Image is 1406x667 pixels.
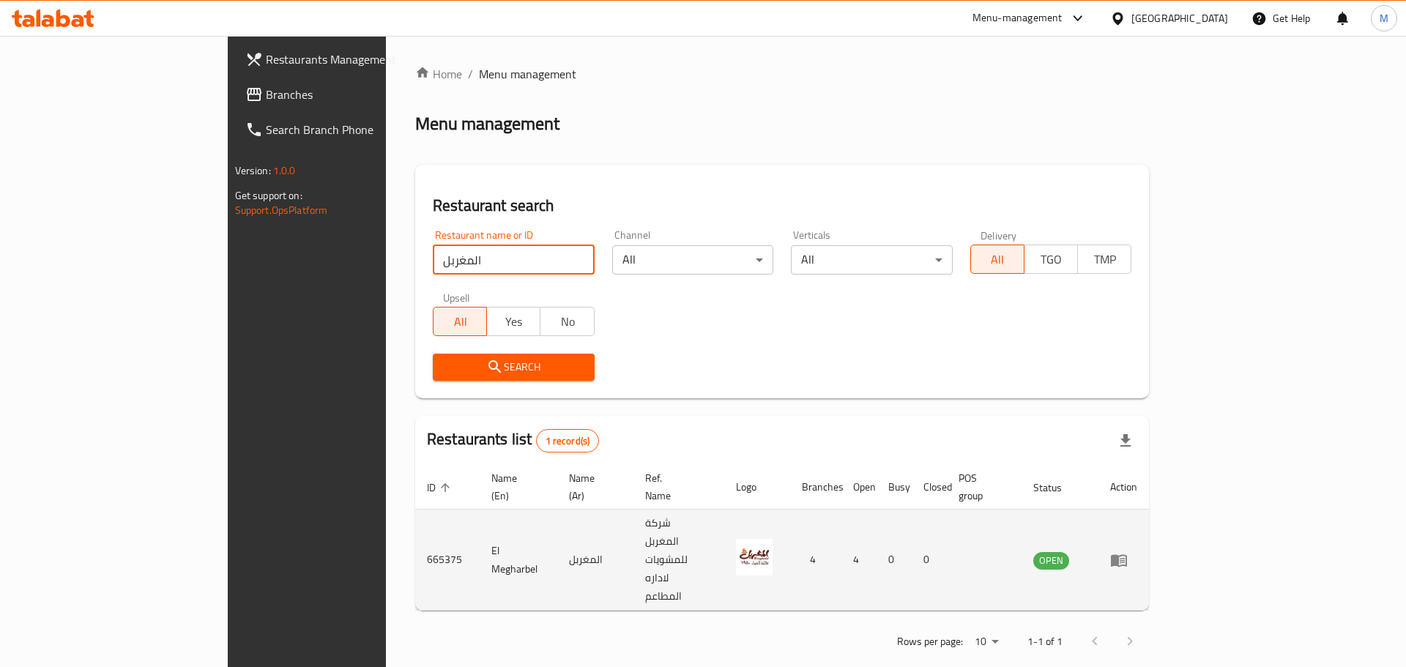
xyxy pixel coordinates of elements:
[443,292,470,302] label: Upsell
[970,245,1024,274] button: All
[266,86,451,103] span: Branches
[633,510,724,611] td: شركة المغربل للمشويات لاداره المطاعم
[415,465,1149,611] table: enhanced table
[972,10,1063,27] div: Menu-management
[969,631,1004,653] div: Rows per page:
[791,245,953,275] div: All
[841,510,877,611] td: 4
[912,465,947,510] th: Closed
[234,42,463,77] a: Restaurants Management
[479,65,576,83] span: Menu management
[1033,552,1069,570] div: OPEN
[546,311,588,332] span: No
[1033,479,1081,496] span: Status
[981,230,1017,240] label: Delivery
[912,510,947,611] td: 0
[234,112,463,147] a: Search Branch Phone
[1380,10,1388,26] span: M
[1098,465,1149,510] th: Action
[439,311,481,332] span: All
[266,51,451,68] span: Restaurants Management
[877,465,912,510] th: Busy
[736,539,773,575] img: El Megharbel
[557,510,633,611] td: المغربل
[1108,423,1143,458] div: Export file
[234,77,463,112] a: Branches
[1030,249,1072,270] span: TGO
[491,469,540,504] span: Name (En)
[959,469,1005,504] span: POS group
[1027,633,1063,651] p: 1-1 of 1
[537,434,599,448] span: 1 record(s)
[427,479,455,496] span: ID
[841,465,877,510] th: Open
[235,201,328,220] a: Support.OpsPlatform
[1024,245,1078,274] button: TGO
[569,469,616,504] span: Name (Ar)
[415,65,1149,83] nav: breadcrumb
[1084,249,1126,270] span: TMP
[1077,245,1131,274] button: TMP
[415,112,559,135] h2: Menu management
[612,245,774,275] div: All
[433,307,487,336] button: All
[493,311,535,332] span: Yes
[468,65,473,83] li: /
[427,428,599,452] h2: Restaurants list
[536,429,600,452] div: Total records count
[433,245,595,275] input: Search for restaurant name or ID..
[1033,552,1069,569] span: OPEN
[645,469,706,504] span: Ref. Name
[480,510,557,611] td: El Megharbel
[235,186,302,205] span: Get support on:
[724,465,790,510] th: Logo
[1110,551,1137,569] div: Menu
[790,510,841,611] td: 4
[877,510,912,611] td: 0
[433,354,595,381] button: Search
[266,121,451,138] span: Search Branch Phone
[1131,10,1228,26] div: [GEOGRAPHIC_DATA]
[897,633,963,651] p: Rows per page:
[977,249,1019,270] span: All
[445,358,583,376] span: Search
[235,161,271,180] span: Version:
[273,161,296,180] span: 1.0.0
[540,307,594,336] button: No
[486,307,540,336] button: Yes
[433,195,1131,217] h2: Restaurant search
[790,465,841,510] th: Branches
